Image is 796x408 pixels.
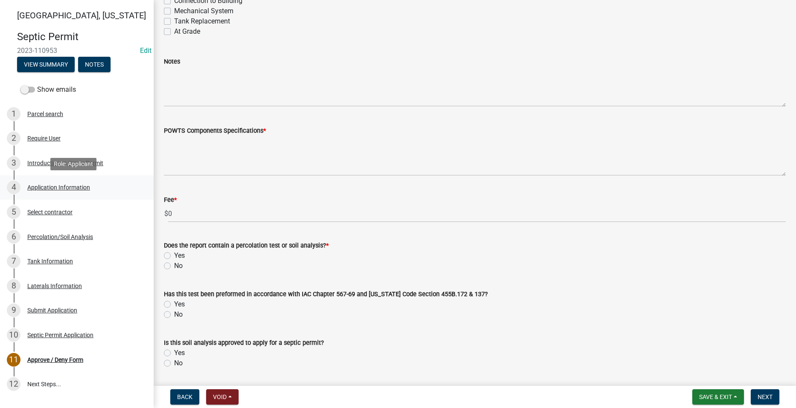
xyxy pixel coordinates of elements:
label: Fee [164,197,177,203]
div: Septic Permit Application [27,332,93,338]
div: 12 [7,377,20,391]
button: Void [206,389,239,405]
label: Has this test been preformed in accordance with IAC Chapter 567-69 and [US_STATE] Code Section 45... [164,291,488,297]
label: Show emails [20,85,76,95]
a: Edit [140,47,152,55]
button: Save & Exit [692,389,744,405]
div: Submit Application [27,307,77,313]
div: 5 [7,205,20,219]
div: 2 [7,131,20,145]
button: Next [751,389,779,405]
button: Notes [78,57,111,72]
h4: Septic Permit [17,31,147,43]
label: No [174,358,183,368]
div: 8 [7,279,20,293]
label: POWTS Components Specifications [164,128,266,134]
span: Save & Exit [699,393,732,400]
label: Yes [174,348,185,358]
span: $ [164,205,169,222]
div: 11 [7,353,20,367]
span: [GEOGRAPHIC_DATA], [US_STATE] [17,10,146,20]
label: No [174,309,183,320]
div: Laterals Information [27,283,82,289]
div: Select contractor [27,209,73,215]
div: Introduction to Septic Permit [27,160,103,166]
div: 7 [7,254,20,268]
div: Role: Applicant [50,158,96,170]
button: View Summary [17,57,75,72]
wm-modal-confirm: Edit Application Number [140,47,152,55]
label: Tank Replacement [174,16,230,26]
div: Approve / Deny Form [27,357,83,363]
div: 10 [7,328,20,342]
label: Is this soil analysis approved to apply for a septic permit? [164,340,324,346]
label: Mechanical System [174,6,233,16]
div: Parcel search [27,111,63,117]
div: Require User [27,135,61,141]
span: 2023-110953 [17,47,137,55]
div: 6 [7,230,20,244]
wm-modal-confirm: Notes [78,61,111,68]
label: Does the report contain a percolation test or soil analysis? [164,243,329,249]
label: At Grade [174,26,200,37]
wm-modal-confirm: Summary [17,61,75,68]
div: Percolation/Soil Analysis [27,234,93,240]
label: No [174,261,183,271]
div: 3 [7,156,20,170]
label: Yes [174,251,185,261]
span: Back [177,393,192,400]
div: 9 [7,303,20,317]
div: Application Information [27,184,90,190]
label: Yes [174,299,185,309]
span: Void [213,393,227,400]
div: 1 [7,107,20,121]
button: Back [170,389,199,405]
span: Next [758,393,773,400]
label: Notes [164,59,180,65]
div: Tank Information [27,258,73,264]
div: 4 [7,181,20,194]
